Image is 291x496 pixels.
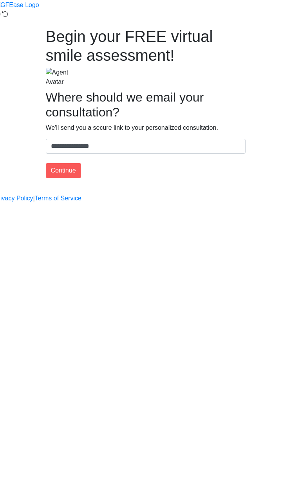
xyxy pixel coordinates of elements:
[46,90,246,120] h2: Where should we email your consultation?
[35,194,81,203] a: Terms of Service
[46,68,69,87] img: Agent Avatar
[46,163,81,178] button: Continue
[33,194,35,203] a: |
[46,123,246,133] p: We'll send you a secure link to your personalized consultation.
[46,27,246,65] h1: Begin your FREE virtual smile assessment!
